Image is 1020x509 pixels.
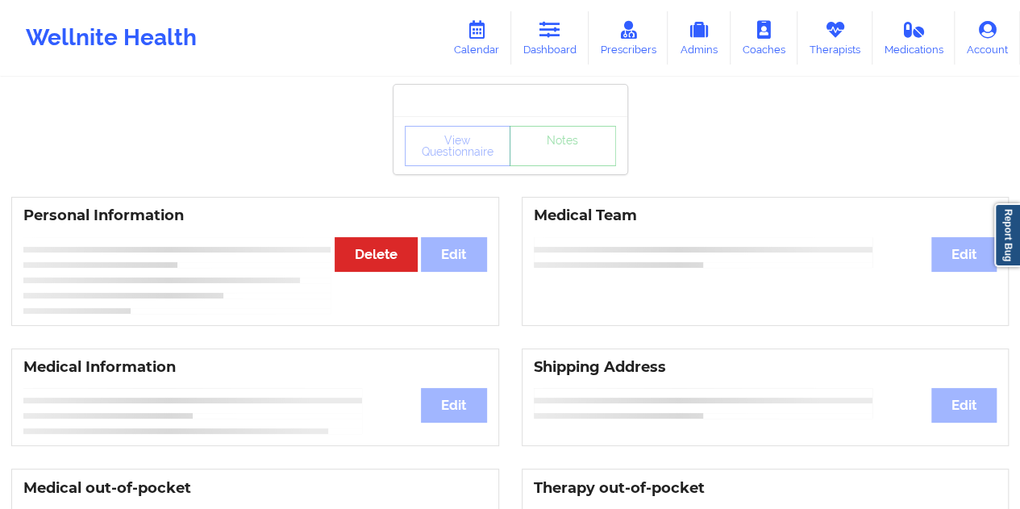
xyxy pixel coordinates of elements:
a: Calendar [442,11,511,65]
a: Coaches [731,11,797,65]
a: Prescribers [589,11,668,65]
a: Medications [872,11,955,65]
h3: Medical out-of-pocket [23,479,487,498]
h3: Shipping Address [534,358,997,377]
h3: Personal Information [23,207,487,225]
a: Therapists [797,11,872,65]
h3: Therapy out-of-pocket [534,479,997,498]
h3: Medical Information [23,358,487,377]
a: Report Bug [994,203,1020,267]
button: Delete [335,237,418,272]
a: Dashboard [511,11,589,65]
a: Account [955,11,1020,65]
a: Admins [668,11,731,65]
h3: Medical Team [534,207,997,225]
